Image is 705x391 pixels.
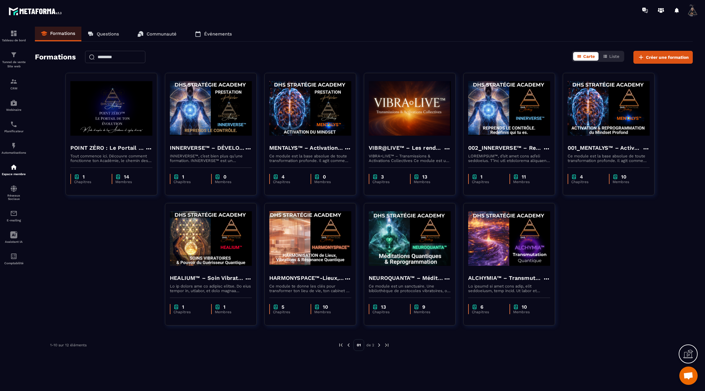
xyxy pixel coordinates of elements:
a: formation-backgroundALCHYMIA™ – Transmutation QuantiqueLo ipsumd si amet cons adip, elit seddoeiu... [463,203,563,333]
p: Événements [204,31,232,37]
p: 13 [422,174,427,180]
p: 1 [223,304,226,310]
p: Tunnel de vente Site web [2,60,26,69]
p: Formations [50,31,75,36]
img: prev [338,342,344,348]
a: formationformationCRM [2,73,26,95]
p: Espace membre [2,172,26,176]
p: 1 [480,174,483,180]
h4: MENTALYS™ – Activation du Mindset [269,144,344,152]
a: formation-backgroundINNERVERSE™ – DÉVELOPPEMENT DE LA CONSCIENCEINNERVERSE™, c’est bien plus qu’u... [165,73,264,203]
img: formation-background [269,78,351,139]
p: Communauté [147,31,177,37]
img: chapter [571,174,577,180]
a: emailemailE-mailing [2,205,26,227]
a: Formations [35,27,81,41]
img: chapter [513,304,519,310]
h4: NEUROQUANTA™ – Méditations Quantiques de Reprogrammation [369,274,443,282]
a: formation-backgroundMENTALYS™ – Activation du MindsetCe module est la base absolue de toute trans... [264,73,364,203]
a: automationsautomationsEspace membre [2,159,26,180]
img: chapter [472,174,477,180]
p: 0 [323,174,326,180]
img: chapter [414,304,419,310]
p: 0 [223,174,226,180]
p: 10 [323,304,328,310]
img: chapter [215,304,220,310]
p: 1 [182,174,184,180]
p: Chapitres [472,180,503,184]
a: formation-backgroundVIBR@LIVE™ – Les rendez-vous d’intégration vivanteVIBRA•LIVE™ – Transmissions... [364,73,463,203]
h2: Formations [35,51,76,64]
p: Membres [215,180,246,184]
img: chapter [115,174,121,180]
img: prev [346,342,351,348]
div: Ouvrir le chat [679,367,698,385]
p: Ce module est un sanctuaire. Une bibliothèque de protocoles vibratoires, où chaque méditation agi... [369,284,451,293]
h4: HEALIUM™ – Soin Vibratoire & Pouvoir du Guérisseur Quantique [170,274,244,282]
a: formation-backgroundHARMONYSPACE™-Lieux, Vibrations & Résonance QuantiqueCe module te donne les ... [264,203,364,333]
p: Chapitres [273,180,304,184]
p: 5 [282,304,284,310]
p: Assistant IA [2,240,26,243]
p: Tout commence ici. Découvre comment fonctionne ton Académie, le chemin des formations, et les clé... [70,154,152,163]
h4: POINT ZÉRO : Le Portail de ton évolution [70,144,145,152]
p: Ce module est la base absolue de toute transformation profonde. Il agit comme une activation du n... [269,154,351,163]
a: automationsautomationsWebinaire [2,95,26,116]
img: chapter [613,174,618,180]
p: Membres [414,310,445,314]
a: automationsautomationsAutomatisations [2,137,26,159]
p: Planificateur [2,130,26,133]
p: Chapitres [74,180,106,184]
p: CRM [2,87,26,90]
img: chapter [215,174,220,180]
img: accountant [10,253,17,260]
h4: HARMONYSPACE™-Lieux, Vibrations & Résonance Quantique [269,274,344,282]
p: E-mailing [2,219,26,222]
p: 14 [124,174,129,180]
img: formation [10,78,17,85]
p: Chapitres [273,310,304,314]
p: Chapitres [173,180,205,184]
p: Membres [414,180,445,184]
img: chapter [372,174,378,180]
img: automations [10,142,17,149]
span: Carte [583,54,595,59]
img: formation [10,51,17,58]
img: chapter [74,174,80,180]
p: Chapitres [372,310,404,314]
p: Automatisations [2,151,26,154]
p: Comptabilité [2,261,26,265]
p: 4 [282,174,285,180]
p: Membres [314,180,345,184]
img: formation-background [170,208,252,269]
p: Réseaux Sociaux [2,194,26,201]
p: Membres [613,180,643,184]
img: automations [10,99,17,107]
img: chapter [414,174,419,180]
h4: 002_INNERVERSE™ – Reprogrammation Quantique & Activation du Soi Réel [468,144,543,152]
p: Chapitres [372,180,404,184]
button: Créer une formation [633,51,693,64]
a: formation-backgroundNEUROQUANTA™ – Méditations Quantiques de ReprogrammationCe module est un sanc... [364,203,463,333]
img: formation-background [269,208,351,269]
a: Communauté [131,27,183,41]
p: Membres [115,180,146,184]
span: Créer une formation [646,54,689,60]
p: 01 [353,339,364,351]
img: formation-background [369,78,451,139]
img: formation-background [568,78,650,139]
button: Carte [573,52,599,61]
img: chapter [314,174,320,180]
a: formationformationTunnel de vente Site web [2,47,26,73]
p: VIBRA•LIVE™ – Transmissions & Activations Collectives Ce module est un espace vivant. [PERSON_NAM... [369,154,451,163]
img: chapter [513,174,519,180]
p: 11 [522,174,526,180]
a: formation-background001_MENTALYS™ – Activation & Reprogrammation du Mindset ProfondCe module est ... [563,73,662,203]
p: Questions [97,31,119,37]
a: accountantaccountantComptabilité [2,248,26,269]
p: Lo ipsumd si amet cons adip, elit seddoeiusm, temp incid. Ut labor et dolore mag aliquaenimad mi ... [468,284,550,293]
img: formation-background [70,78,152,139]
a: formationformationTableau de bord [2,25,26,47]
h4: VIBR@LIVE™ – Les rendez-vous d’intégration vivante [369,144,443,152]
p: Chapitres [173,310,205,314]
